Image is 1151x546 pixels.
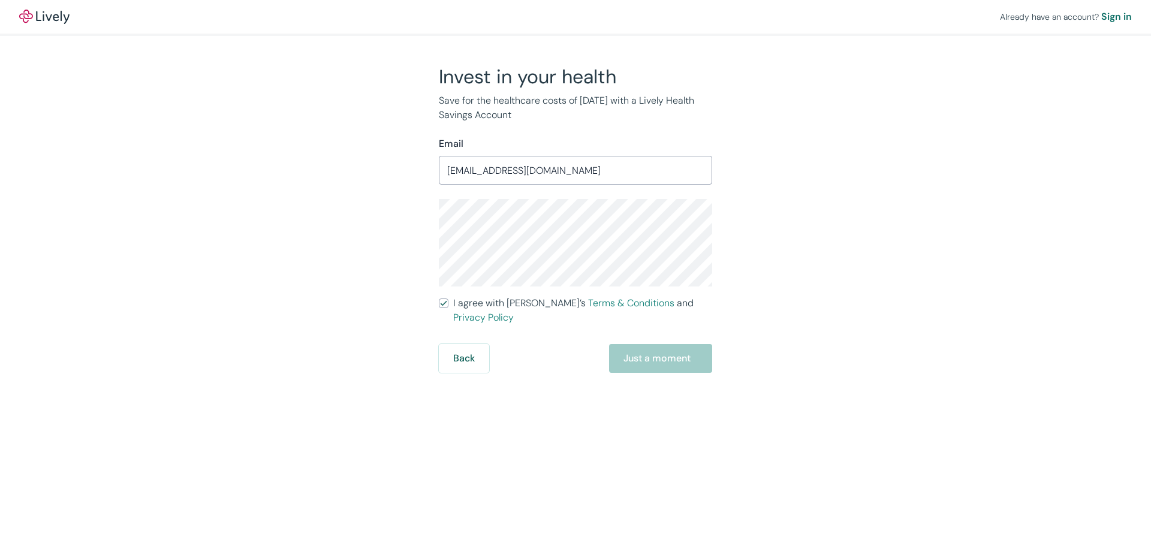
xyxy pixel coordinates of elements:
img: Lively [19,10,70,24]
div: Already have an account? [1000,10,1132,24]
h2: Invest in your health [439,65,712,89]
a: Sign in [1101,10,1132,24]
button: Back [439,344,489,373]
label: Email [439,137,463,151]
p: Save for the healthcare costs of [DATE] with a Lively Health Savings Account [439,93,712,122]
a: Privacy Policy [453,311,514,324]
span: I agree with [PERSON_NAME]’s and [453,296,712,325]
a: Terms & Conditions [588,297,674,309]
